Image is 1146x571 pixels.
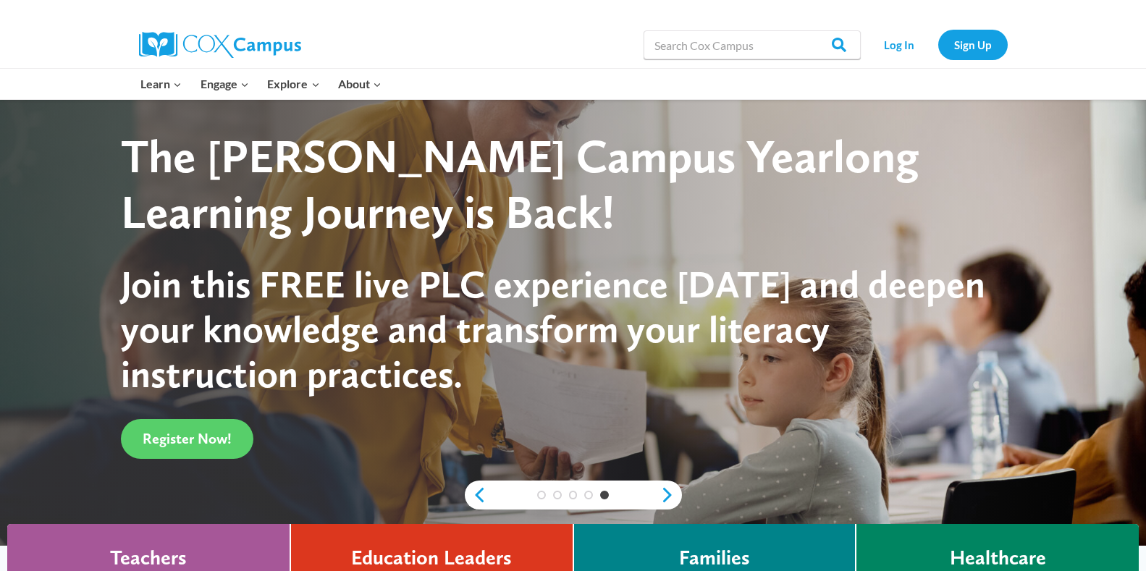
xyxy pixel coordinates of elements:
h4: Healthcare [950,546,1046,570]
h4: Families [679,546,750,570]
button: Child menu of Engage [191,69,258,99]
a: Log In [868,30,931,59]
h4: Teachers [110,546,187,570]
nav: Primary Navigation [132,69,391,99]
button: Child menu of About [329,69,391,99]
button: Child menu of Learn [132,69,192,99]
input: Search Cox Campus [644,30,861,59]
button: Child menu of Explore [258,69,329,99]
img: Cox Campus [139,32,301,58]
div: The [PERSON_NAME] Campus Yearlong Learning Journey is Back! [121,129,999,240]
nav: Secondary Navigation [868,30,1008,59]
h4: Education Leaders [351,546,512,570]
a: Sign Up [938,30,1008,59]
a: Register Now! [121,419,253,459]
span: Register Now! [143,430,232,447]
span: Join this FREE live PLC experience [DATE] and deepen your knowledge and transform your literacy i... [121,261,985,397]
